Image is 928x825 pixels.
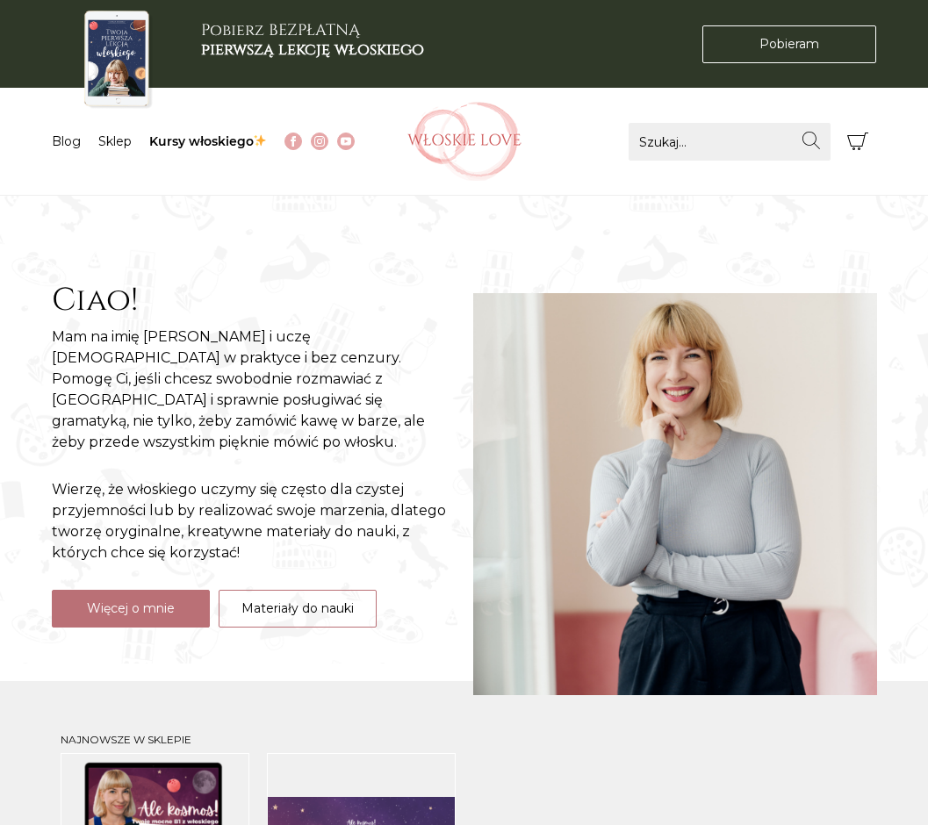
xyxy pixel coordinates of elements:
button: Koszyk [839,123,877,161]
img: Włoskielove [407,102,522,181]
a: Kursy włoskiego [149,133,268,149]
h3: Najnowsze w sklepie [61,734,456,746]
span: Pobieram [759,35,819,54]
a: Sklep [98,133,132,149]
h3: Pobierz BEZPŁATNĄ [201,21,424,59]
p: Wierzę, że włoskiego uczymy się często dla czystej przyjemności lub by realizować swoje marzenia,... [52,479,456,563]
input: Szukaj... [629,123,831,161]
a: Blog [52,133,81,149]
a: Pobieram [702,25,876,63]
h2: Ciao! [52,282,456,319]
a: Materiały do nauki [219,590,377,628]
p: Mam na imię [PERSON_NAME] i uczę [DEMOGRAPHIC_DATA] w praktyce i bez cenzury. Pomogę Ci, jeśli ch... [52,326,456,453]
a: Więcej o mnie [52,590,210,628]
b: pierwszą lekcję włoskiego [201,39,424,61]
img: ✨ [254,134,266,147]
